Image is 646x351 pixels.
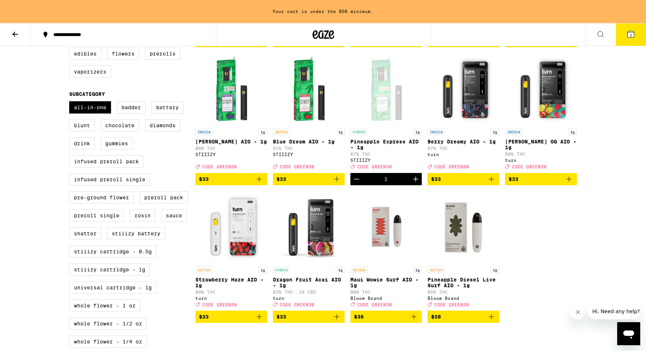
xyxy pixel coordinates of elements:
[588,303,640,319] iframe: Message from company
[512,165,547,169] span: CODE GREEN30
[195,146,267,151] p: 86% THC
[428,139,499,145] p: Berry Dreamy AIO - 1g
[69,119,95,132] label: Blunt
[428,129,445,135] p: INDICA
[505,158,577,163] div: turn
[434,165,469,169] span: CODE GREEN30
[273,53,345,173] a: Open page for Blue Dream AIO - 1g from STIIIZY
[276,176,286,182] span: $33
[350,267,368,273] p: SATIVA
[195,152,267,157] div: STIIIZY
[413,267,422,273] p: 1g
[431,314,441,320] span: $39
[273,129,290,135] p: SATIVA
[107,48,139,60] label: Flowers
[428,191,499,311] a: Open page for Pineapple Diesel Live Surf AIO - 1g from Bloom Brand
[428,267,445,273] p: SATIVA
[69,66,111,78] label: Vaporizers
[350,53,422,173] a: Open page for Pineapple Express AIO - 1g from STIIIZY
[357,165,392,169] span: CODE GREEN30
[273,139,345,145] p: Blue Dream AIO - 1g
[101,119,139,132] label: Chocolate
[273,173,345,185] button: Add to bag
[350,191,422,263] img: Bloom Brand - Maui Wowie Surf AIO - 1g
[195,53,267,125] img: STIIIZY - King Louis XIII AIO - 1g
[350,296,422,301] div: Bloom Brand
[195,53,267,173] a: Open page for King Louis XIII AIO - 1g from STIIIZY
[505,129,522,135] p: INDICA
[568,129,577,135] p: 1g
[350,290,422,294] p: 80% THC
[107,227,165,240] label: STIIIZY Battery
[195,173,267,185] button: Add to bag
[336,129,345,135] p: 1g
[273,311,345,323] button: Add to bag
[151,101,183,114] label: Battery
[357,302,392,307] span: CODE GREEN30
[428,277,499,288] p: Pineapple Diesel Live Surf AIO - 1g
[509,176,518,182] span: $33
[428,53,499,173] a: Open page for Berry Dreamy AIO - 1g from turn
[350,158,422,163] div: STIIIZY
[195,277,267,288] p: Strawberry Haze AIO - 1g
[350,277,422,288] p: Maui Wowie Surf AIO - 1g
[69,263,150,276] label: STIIIZY Cartridge - 1g
[69,317,147,330] label: Whole Flower - 1/2 oz
[273,267,290,273] p: HYBRID
[505,152,577,156] p: 90% THC
[434,302,469,307] span: CODE GREEN30
[273,290,345,294] p: 82% THC: 1% CBD
[276,314,286,320] span: $33
[202,165,237,169] span: CODE GREEN30
[413,129,422,135] p: 1g
[195,191,267,311] a: Open page for Strawberry Haze AIO - 1g from turn
[616,23,646,46] button: 1
[273,277,345,288] p: Dragon Fruit Acai AIO - 1g
[350,311,422,323] button: Add to bag
[195,296,267,301] div: turn
[69,227,101,240] label: Shatter
[195,267,213,273] p: SATIVA
[350,139,422,150] p: Pineapple Express AIO - 1g
[571,305,585,319] iframe: Close message
[101,137,133,150] label: Gummies
[117,101,146,114] label: Badder
[69,137,95,150] label: Drink
[195,191,267,263] img: turn - Strawberry Haze AIO - 1g
[428,191,499,263] img: Bloom Brand - Pineapple Diesel Live Surf AIO - 1g
[273,296,345,301] div: turn
[273,53,345,125] img: STIIIZY - Blue Dream AIO - 1g
[431,176,441,182] span: $33
[505,53,577,173] a: Open page for Mango Guava OG AIO - 1g from turn
[130,209,155,222] label: Rosin
[69,336,147,348] label: Whole Flower - 1/4 oz
[505,173,577,185] button: Add to bag
[145,48,180,60] label: Prerolls
[161,209,187,222] label: Sauce
[69,48,101,60] label: Edibles
[273,191,345,263] img: turn - Dragon Fruit Acai AIO - 1g
[195,129,213,135] p: INDICA
[69,155,143,168] label: Infused Preroll Pack
[350,152,422,156] p: 87% THC
[491,267,499,273] p: 1g
[145,119,180,132] label: Diamonds
[410,173,422,185] button: Increment
[69,209,124,222] label: Preroll Single
[617,322,640,345] iframe: Button to launch messaging window
[428,152,499,157] div: turn
[354,314,364,320] span: $36
[428,311,499,323] button: Add to bag
[505,53,577,125] img: turn - Mango Guava OG AIO - 1g
[384,176,388,182] div: 1
[69,91,105,97] legend: Subcategory
[273,191,345,311] a: Open page for Dragon Fruit Acai AIO - 1g from turn
[69,173,150,186] label: Infused Preroll Single
[69,191,134,204] label: Pre-ground Flower
[199,314,209,320] span: $33
[258,267,267,273] p: 1g
[350,191,422,311] a: Open page for Maui Wowie Surf AIO - 1g from Bloom Brand
[69,101,111,114] label: All-In-One
[195,311,267,323] button: Add to bag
